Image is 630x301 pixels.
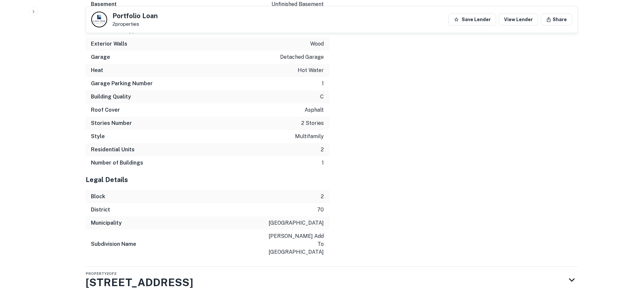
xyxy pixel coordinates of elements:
[91,0,117,8] h6: Basement
[322,80,324,88] p: 1
[112,21,158,27] p: 2 properties
[269,219,324,227] p: [GEOGRAPHIC_DATA]
[264,232,324,256] p: [PERSON_NAME] add to [GEOGRAPHIC_DATA]
[91,93,131,101] h6: Building Quality
[86,275,193,290] h3: [STREET_ADDRESS]
[310,40,324,48] p: wood
[320,93,324,101] p: c
[86,267,578,293] div: Property2of2[STREET_ADDRESS]
[499,14,538,25] a: View Lender
[301,119,324,127] p: 2 stories
[112,13,158,19] h5: Portfolio Loan
[91,66,103,74] h6: Heat
[91,119,132,127] h6: Stories Number
[317,206,324,214] p: 70
[298,66,324,74] p: hot water
[91,106,120,114] h6: Roof Cover
[272,0,324,8] p: unfinished basement
[280,53,324,61] p: detached garage
[86,272,116,276] span: Property 2 of 2
[305,106,324,114] p: asphalt
[321,146,324,154] p: 2
[91,206,110,214] h6: District
[448,14,496,25] button: Save Lender
[91,132,105,140] h6: Style
[91,159,143,167] h6: Number of Buildings
[91,53,110,61] h6: Garage
[91,193,105,201] h6: Block
[91,219,122,227] h6: Municipality
[597,248,630,280] iframe: Chat Widget
[91,40,127,48] h6: Exterior Walls
[86,175,329,185] h5: Legal Details
[295,132,324,140] p: multifamily
[91,240,136,248] h6: Subdivision Name
[91,80,153,88] h6: Garage Parking Number
[541,14,572,25] button: Share
[91,146,135,154] h6: Residential Units
[322,159,324,167] p: 1
[321,193,324,201] p: 2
